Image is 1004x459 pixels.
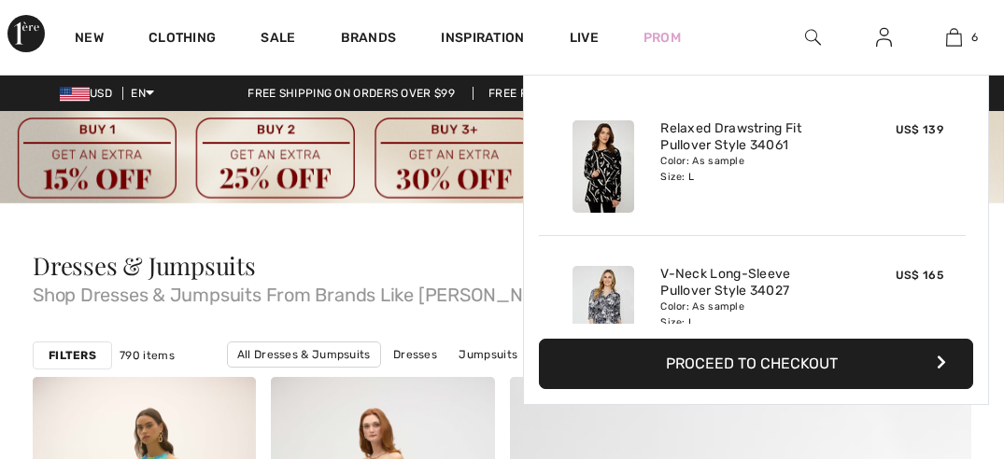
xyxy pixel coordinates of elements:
span: Dresses & Jumpsuits [33,249,256,282]
span: Shop Dresses & Jumpsuits From Brands Like [PERSON_NAME] and More [33,278,971,304]
a: Free Returns [473,87,587,100]
img: search the website [805,26,821,49]
a: Dresses [384,342,446,367]
span: US$ 165 [896,269,943,282]
span: 790 items [120,347,175,364]
a: 6 [920,26,988,49]
a: Live [570,28,599,48]
img: V-Neck Long-Sleeve Pullover Style 34027 [573,266,634,358]
div: Color: As sample Size: L [660,299,844,329]
img: 1ère Avenue [7,15,45,52]
img: US Dollar [60,87,90,102]
a: Relaxed Drawstring Fit Pullover Style 34061 [660,120,844,154]
a: Free shipping on orders over $99 [233,87,470,100]
div: Color: As sample Size: L [660,154,844,184]
span: EN [131,87,154,100]
a: New [75,30,104,49]
span: Inspiration [441,30,524,49]
a: All Dresses & Jumpsuits [227,341,381,368]
a: [PERSON_NAME] Dresses [409,368,568,392]
a: White Dresses [308,368,405,392]
a: Clothing [148,30,216,49]
a: Brands [341,30,397,49]
strong: Filters [49,347,96,364]
img: Relaxed Drawstring Fit Pullover Style 34061 [573,120,634,213]
img: My Info [876,26,892,49]
button: Proceed to Checkout [539,339,973,389]
span: USD [60,87,120,100]
a: V-Neck Long-Sleeve Pullover Style 34027 [660,266,844,299]
a: Sale [261,30,295,49]
span: US$ 139 [896,123,943,136]
a: Sign In [861,26,907,49]
a: Jumpsuits [449,342,527,367]
img: My Bag [946,26,962,49]
a: Prom [643,28,681,48]
span: 6 [971,29,978,46]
